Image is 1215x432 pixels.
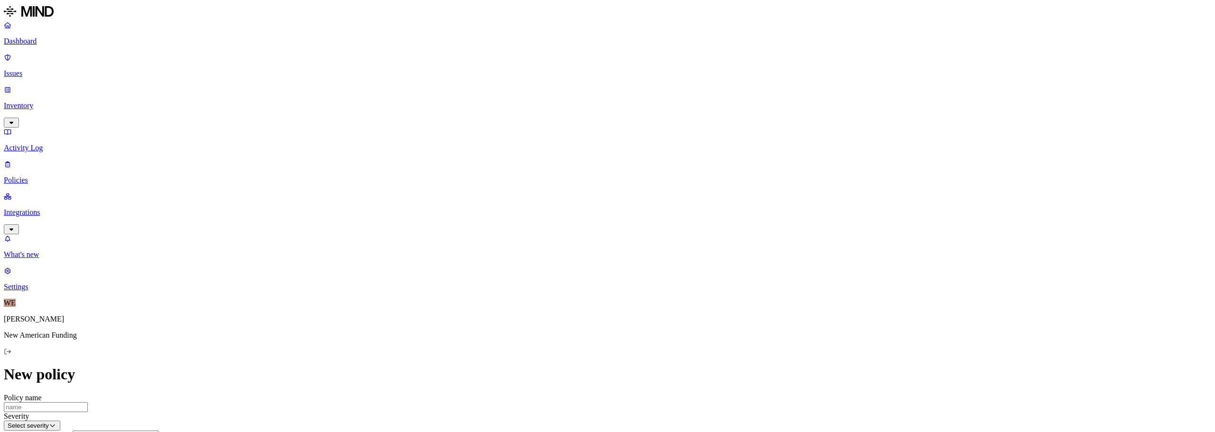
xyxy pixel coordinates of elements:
[4,208,1211,217] p: Integrations
[4,176,1211,184] p: Policies
[4,53,1211,78] a: Issues
[4,128,1211,152] a: Activity Log
[4,412,29,420] label: Severity
[4,192,1211,233] a: Integrations
[4,85,1211,126] a: Inventory
[4,144,1211,152] p: Activity Log
[4,394,42,402] label: Policy name
[4,366,1211,383] h1: New policy
[4,331,1211,340] p: New American Funding
[4,160,1211,184] a: Policies
[4,69,1211,78] p: Issues
[4,234,1211,259] a: What's new
[4,4,54,19] img: MIND
[4,101,1211,110] p: Inventory
[4,283,1211,291] p: Settings
[4,4,1211,21] a: MIND
[4,37,1211,46] p: Dashboard
[4,21,1211,46] a: Dashboard
[4,299,16,307] span: WE
[4,250,1211,259] p: What's new
[4,267,1211,291] a: Settings
[4,402,88,412] input: name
